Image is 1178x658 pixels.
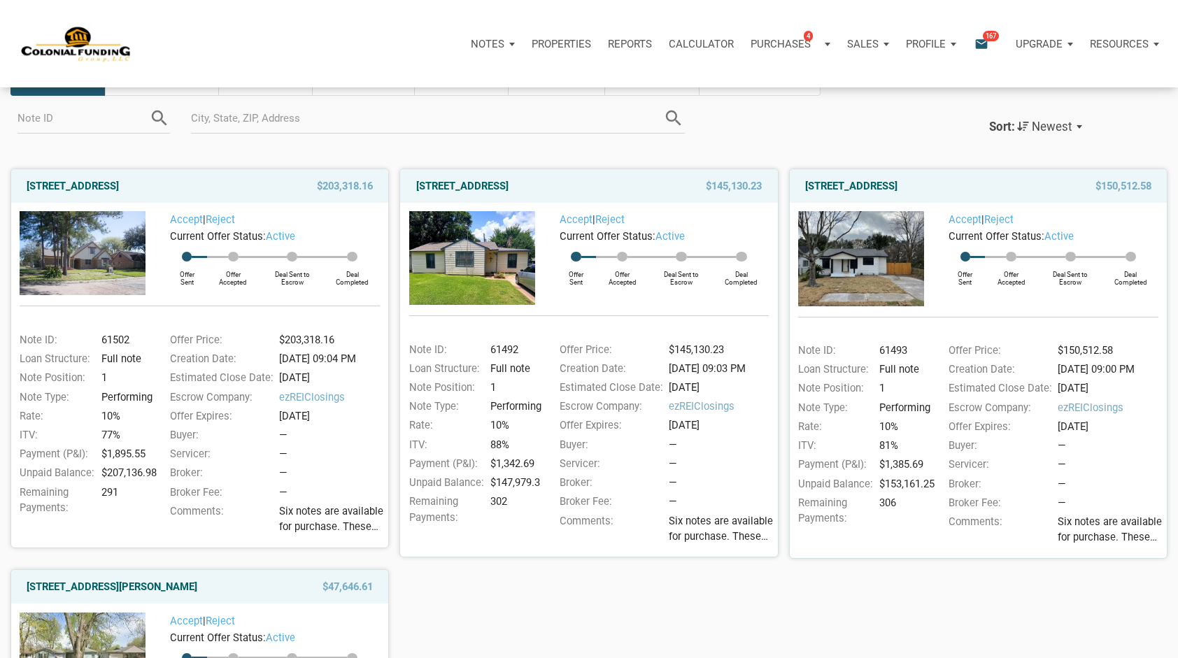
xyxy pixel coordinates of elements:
div: Note Position: [13,370,97,385]
div: [DATE] [665,417,776,433]
div: Offer Accepted [207,262,260,287]
span: $203,318.16 [317,178,373,194]
a: Accept [949,213,981,226]
div: Deal Sent to Escrow [260,262,325,287]
span: 4 [804,30,813,41]
div: Payment (P&I): [402,456,486,471]
div: Rate: [791,419,875,434]
img: 583015 [20,211,146,295]
input: Note ID [17,102,149,134]
div: Buyer: [942,438,1053,453]
div: Note Position: [402,380,486,395]
span: $47,646.61 [322,578,373,595]
p: Profile [906,38,946,50]
div: 1 [486,380,542,395]
div: $150,512.58 [1053,343,1165,358]
div: Deal Sent to Escrow [1038,262,1103,287]
img: NoteUnlimited [21,25,132,62]
div: Offer Price: [942,343,1053,358]
div: Full note [486,361,542,376]
div: Performing [486,399,542,414]
div: 1 [875,380,931,396]
a: Purchases4 [742,23,839,65]
a: Properties [523,23,599,65]
span: — [669,495,677,508]
a: Reject [206,213,235,226]
div: Deal Completed [325,262,380,287]
a: Reject [984,213,1014,226]
div: 291 [97,485,152,515]
a: [STREET_ADDRESS] [27,178,119,194]
span: $145,130.23 [706,178,762,194]
div: 61492 [486,342,542,357]
div: $153,161.25 [875,476,931,492]
div: Offer Accepted [985,262,1037,287]
span: $150,512.58 [1095,178,1151,194]
a: Sales [839,23,897,65]
div: Broker Fee: [942,495,1053,510]
div: Sort: [988,119,1014,133]
i: email [973,36,990,52]
div: Rate: [13,408,97,424]
div: Buyer: [553,437,665,452]
div: 10% [875,419,931,434]
div: Creation Date: [163,351,275,366]
p: Purchases [751,38,811,50]
div: $1,895.55 [97,446,152,462]
span: active [655,230,685,243]
div: ITV: [402,437,486,452]
p: Properties [532,38,591,50]
div: — [279,446,387,462]
div: Note ID: [13,332,97,348]
div: [DATE] 09:04 PM [275,351,387,366]
div: Performing [875,400,931,415]
div: Estimated Close Date: [553,380,665,395]
div: 10% [97,408,152,424]
input: City, State, ZIP, Address [191,102,664,134]
span: active [266,631,295,644]
div: — [1058,457,1165,472]
button: Sort:Newest [976,110,1095,144]
div: Comments: [942,514,1053,550]
div: — [1058,476,1165,492]
div: Unpaid Balance: [13,465,97,480]
a: Calculator [660,23,742,65]
div: — [669,475,776,490]
span: active [266,230,295,243]
div: $145,130.23 [665,342,776,357]
div: Note Type: [402,399,486,414]
div: Broker: [163,465,275,480]
div: 61493 [875,343,931,358]
div: 302 [486,494,542,524]
a: [STREET_ADDRESS] [416,178,509,194]
div: Full note [97,351,152,366]
div: Note ID: [791,343,875,358]
span: Six notes are available for purchase. These were shared earlier [DATE], and four were reviewed on... [279,503,387,534]
div: — [1058,438,1165,453]
span: 167 [983,30,999,41]
span: | [949,213,1014,226]
button: Reports [599,23,660,65]
p: Upgrade [1016,38,1063,50]
span: Six notes are available for purchase. These were shared earlier [DATE], and four were reviewed on... [1058,514,1165,545]
div: Deal Completed [714,262,769,287]
button: Resources [1081,23,1168,65]
div: Payment (P&I): [791,457,875,472]
div: [DATE] [275,408,387,424]
div: 1 [97,370,152,385]
span: Six notes are available for purchase. These were shared earlier [DATE], and four were reviewed on... [669,513,776,544]
div: Unpaid Balance: [791,476,875,492]
div: [DATE] [1053,380,1165,396]
span: Current Offer Status: [170,631,266,644]
i: search [149,108,170,129]
a: Notes [462,23,523,65]
div: Remaining Payments: [13,485,97,515]
div: Escrow Company: [942,400,1053,415]
button: Upgrade [1007,23,1081,65]
div: Note Type: [13,389,97,405]
div: [DATE] 09:03 PM [665,361,776,376]
div: Offer Expires: [553,417,665,433]
div: Estimated Close Date: [942,380,1053,396]
div: — [669,456,776,471]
